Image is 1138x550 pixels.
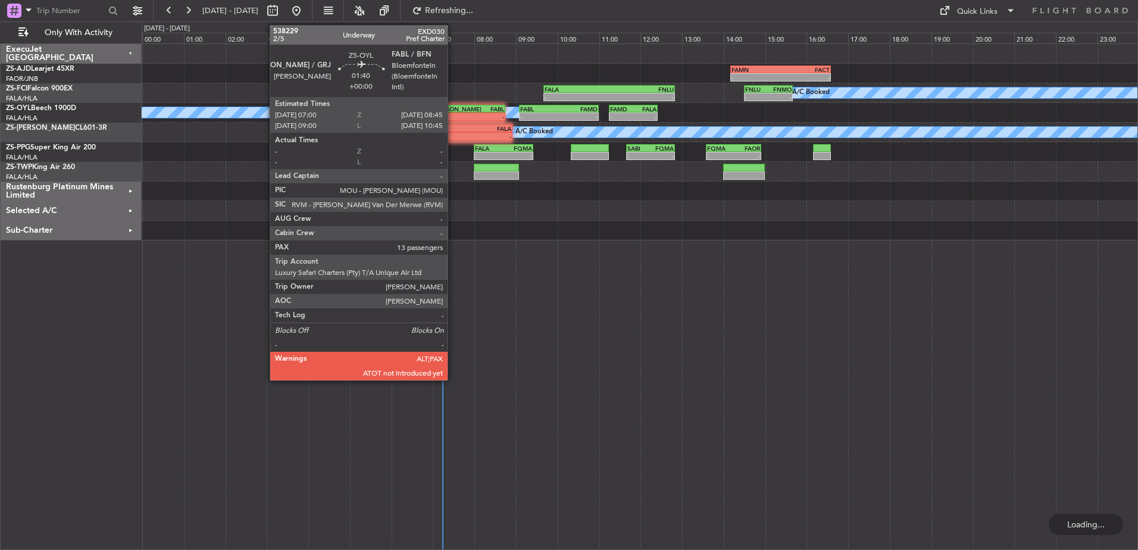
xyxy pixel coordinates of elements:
[734,152,761,160] div: -
[931,33,973,43] div: 19:00
[599,33,641,43] div: 11:00
[609,86,674,93] div: FNLU
[627,152,651,160] div: -
[627,145,651,152] div: SABI
[545,86,609,93] div: FALA
[1049,514,1123,535] div: Loading...
[392,33,433,43] div: 06:00
[6,105,76,112] a: ZS-OYLBeech 1900D
[433,133,472,140] div: -
[633,105,656,112] div: FALA
[226,33,267,43] div: 02:00
[142,33,184,43] div: 00:00
[731,74,781,81] div: -
[504,152,532,160] div: -
[433,33,474,43] div: 07:00
[350,33,392,43] div: 05:00
[516,33,558,43] div: 09:00
[745,86,768,93] div: FNLU
[806,33,848,43] div: 16:00
[473,125,511,132] div: FALA
[640,33,682,43] div: 12:00
[6,144,30,151] span: ZS-PPG
[707,145,734,152] div: FQMA
[407,1,478,20] button: Refreshing...
[309,133,346,140] div: 04:01 Z
[469,113,504,120] div: -
[309,125,349,132] div: FALA
[890,33,931,43] div: 18:00
[6,85,73,92] a: ZS-FCIFalcon 900EX
[202,5,258,16] span: [DATE] - [DATE]
[6,85,27,92] span: ZS-FCI
[848,33,890,43] div: 17:00
[520,113,559,120] div: -
[6,164,32,171] span: ZS-TWP
[973,33,1015,43] div: 20:00
[6,173,37,182] a: FALA/HLA
[433,105,468,112] div: [PERSON_NAME]
[780,74,830,81] div: -
[515,123,553,141] div: A/C Booked
[6,144,96,151] a: ZS-PPGSuper King Air 200
[424,7,474,15] span: Refreshing...
[780,66,830,73] div: FACT
[475,152,504,160] div: -
[768,86,792,93] div: FNMO
[144,24,190,34] div: [DATE] - [DATE]
[957,6,998,18] div: Quick Links
[6,114,37,123] a: FALA/HLA
[6,94,37,103] a: FALA/HLA
[792,84,830,102] div: A/C Booked
[433,125,472,132] div: FACT
[6,74,38,83] a: FAOR/JNB
[6,124,107,132] a: ZS-[PERSON_NAME]CL601-3R
[349,125,390,132] div: FACT
[31,29,126,37] span: Only With Activity
[346,133,383,140] div: 05:51 Z
[745,93,768,101] div: -
[559,113,598,120] div: -
[610,113,633,120] div: -
[1014,33,1056,43] div: 21:00
[474,33,516,43] div: 08:00
[504,145,532,152] div: FQMA
[6,164,75,171] a: ZS-TWPKing Air 260
[473,133,511,140] div: -
[6,105,31,112] span: ZS-OYL
[559,105,598,112] div: FAMD
[682,33,724,43] div: 13:00
[651,145,674,152] div: FQMA
[933,1,1021,20] button: Quick Links
[36,2,105,20] input: Trip Number
[308,33,350,43] div: 04:00
[765,33,807,43] div: 15:00
[520,105,559,112] div: FABL
[267,33,308,43] div: 03:00
[475,145,504,152] div: FALA
[731,66,781,73] div: FAMN
[6,65,31,73] span: ZS-AJD
[469,105,504,112] div: FABL
[734,145,761,152] div: FAOR
[651,152,674,160] div: -
[724,33,765,43] div: 14:00
[6,65,74,73] a: ZS-AJDLearjet 45XR
[13,23,129,42] button: Only With Activity
[433,113,468,120] div: -
[558,33,599,43] div: 10:00
[633,113,656,120] div: -
[768,93,792,101] div: -
[6,153,37,162] a: FALA/HLA
[545,93,609,101] div: -
[1056,33,1098,43] div: 22:00
[184,33,226,43] div: 01:00
[610,105,633,112] div: FAMD
[609,93,674,101] div: -
[6,124,75,132] span: ZS-[PERSON_NAME]
[707,152,734,160] div: -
